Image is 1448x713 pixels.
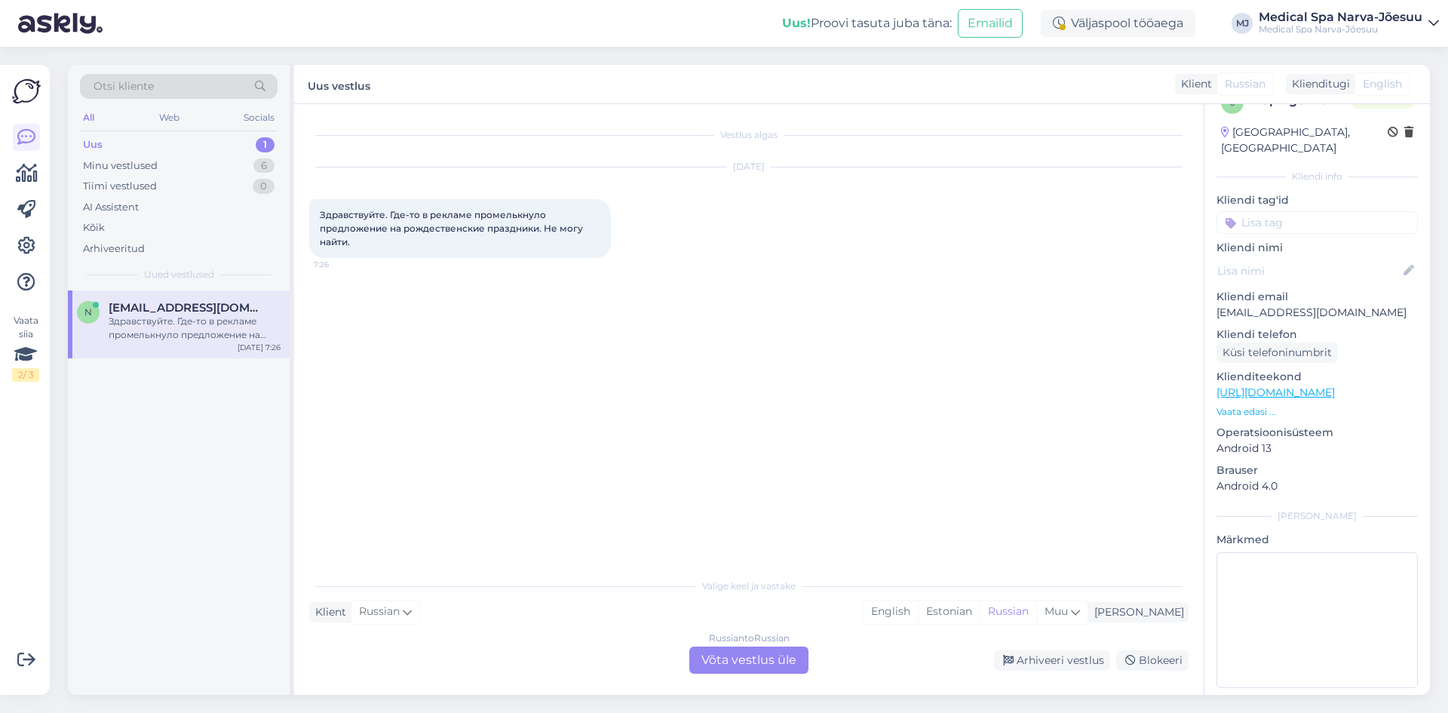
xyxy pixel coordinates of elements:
span: n [84,306,92,318]
div: Arhiveeritud [83,241,145,257]
div: Võta vestlus üle [689,647,808,674]
p: Kliendi telefon [1216,327,1418,343]
div: Socials [241,108,278,128]
p: Brauser [1216,463,1418,478]
p: [EMAIL_ADDRESS][DOMAIN_NAME] [1216,305,1418,321]
b: Uus! [782,16,811,30]
div: Здравствуйте. Где-то в рекламе промелькнуло предложение на рождественские праздники. Не могу найти. [109,315,281,342]
div: Medical Spa Narva-Jõesuu [1259,23,1422,35]
p: Märkmed [1216,532,1418,548]
div: 6 [253,158,275,174]
span: 7:26 [314,259,370,270]
div: Arhiveeri vestlus [994,650,1110,671]
div: Estonian [918,601,980,623]
span: Otsi kliente [94,78,154,94]
span: Russian [1225,76,1265,92]
div: Valige keel ja vastake [309,579,1189,593]
div: 0 [253,179,275,194]
p: Android 13 [1216,441,1418,456]
input: Lisa tag [1216,211,1418,234]
div: Tiimi vestlused [83,179,157,194]
span: Uued vestlused [144,268,214,281]
div: Kliendi info [1216,170,1418,183]
div: [DATE] [309,160,1189,174]
div: All [80,108,97,128]
div: Medical Spa Narva-Jõesuu [1259,11,1422,23]
div: Proovi tasuta juba täna: [782,14,952,32]
button: Emailid [958,9,1023,38]
div: Kõik [83,220,105,235]
div: [GEOGRAPHIC_DATA], [GEOGRAPHIC_DATA] [1221,124,1388,156]
span: English [1363,76,1402,92]
div: Vaata siia [12,314,39,382]
div: Klienditugi [1286,76,1350,92]
div: Väljaspool tööaega [1041,10,1195,37]
div: [PERSON_NAME] [1088,604,1184,620]
p: Kliendi email [1216,289,1418,305]
div: Uus [83,137,103,152]
span: natzen70@list.ru [109,301,265,315]
p: Android 4.0 [1216,478,1418,494]
div: English [864,601,918,623]
span: Здравствуйте. Где-то в рекламе промелькнуло предложение на рождественские праздники. Не могу найти. [320,209,585,247]
p: Kliendi tag'id [1216,192,1418,208]
p: Kliendi nimi [1216,240,1418,256]
div: Web [156,108,183,128]
a: Medical Spa Narva-JõesuuMedical Spa Narva-Jõesuu [1259,11,1439,35]
div: [PERSON_NAME] [1216,509,1418,523]
p: Vaata edasi ... [1216,405,1418,419]
div: Klient [309,604,346,620]
div: Klient [1175,76,1212,92]
div: Minu vestlused [83,158,158,174]
a: [URL][DOMAIN_NAME] [1216,386,1335,399]
div: Russian [980,601,1036,623]
span: Russian [359,604,400,620]
div: Vestlus algas [309,128,1189,142]
div: AI Assistent [83,200,139,215]
div: 2 / 3 [12,368,39,382]
span: Muu [1045,604,1068,618]
label: Uus vestlus [308,74,370,94]
div: [DATE] 7:26 [238,342,281,353]
div: Küsi telefoninumbrit [1216,343,1338,363]
img: Askly Logo [12,77,41,106]
p: Klienditeekond [1216,369,1418,385]
div: 1 [256,137,275,152]
p: Operatsioonisüsteem [1216,425,1418,441]
div: Blokeeri [1116,650,1189,671]
input: Lisa nimi [1217,263,1400,279]
div: Russian to Russian [709,632,790,645]
div: MJ [1232,13,1253,34]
